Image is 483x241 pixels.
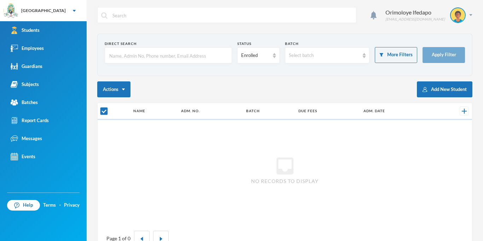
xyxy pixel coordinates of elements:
[462,109,467,114] img: +
[7,200,40,211] a: Help
[97,81,130,97] button: Actions
[64,202,80,209] a: Privacy
[243,103,295,119] th: Batch
[11,99,38,106] div: Batches
[59,202,61,209] div: ·
[11,81,39,88] div: Subjects
[241,52,269,59] div: Enrolled
[451,8,465,22] img: STUDENT
[11,135,42,142] div: Messages
[385,17,445,22] div: [EMAIL_ADDRESS][DOMAIN_NAME]
[21,7,66,14] div: [GEOGRAPHIC_DATA]
[11,153,35,160] div: Events
[43,202,56,209] a: Terms
[4,4,18,18] img: logo
[274,155,296,177] i: inbox
[385,8,445,17] div: Orimoloye Ifedapo
[285,41,370,46] div: Batch
[237,41,280,46] div: Status
[109,48,228,64] input: Name, Admin No, Phone number, Email Address
[11,117,49,124] div: Report Cards
[101,12,107,19] img: search
[375,47,417,63] button: More Filters
[289,52,360,59] div: Select batch
[11,45,44,52] div: Employees
[105,41,232,46] div: Direct Search
[295,103,360,119] th: Due Fees
[112,7,353,23] input: Search
[11,63,42,70] div: Guardians
[130,103,178,119] th: Name
[360,103,432,119] th: Adm. Date
[417,81,472,97] button: Add New Student
[251,177,319,185] span: No records to display
[423,47,465,63] button: Apply Filter
[11,27,40,34] div: Students
[178,103,243,119] th: Adm. No.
